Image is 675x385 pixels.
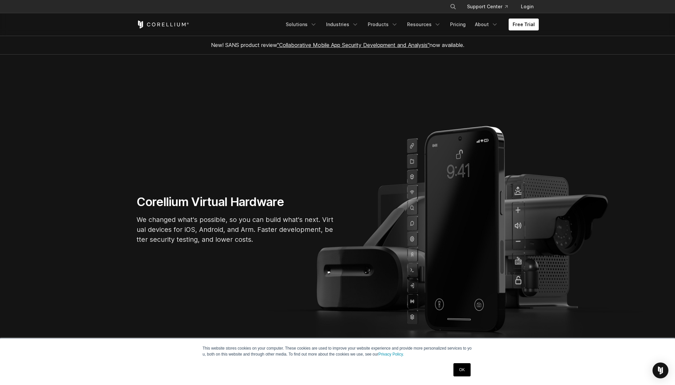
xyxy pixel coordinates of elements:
[516,1,539,13] a: Login
[442,1,539,13] div: Navigation Menu
[653,363,668,378] div: Open Intercom Messenger
[378,352,404,357] a: Privacy Policy.
[277,42,430,48] a: "Collaborative Mobile App Security Development and Analysis"
[203,345,473,357] p: This website stores cookies on your computer. These cookies are used to improve your website expe...
[446,19,470,30] a: Pricing
[322,19,362,30] a: Industries
[137,215,335,244] p: We changed what's possible, so you can build what's next. Virtual devices for iOS, Android, and A...
[447,1,459,13] button: Search
[471,19,502,30] a: About
[282,19,321,30] a: Solutions
[453,363,470,376] a: OK
[509,19,539,30] a: Free Trial
[403,19,445,30] a: Resources
[462,1,513,13] a: Support Center
[211,42,464,48] span: New! SANS product review now available.
[137,194,335,209] h1: Corellium Virtual Hardware
[137,21,189,28] a: Corellium Home
[282,19,539,30] div: Navigation Menu
[364,19,402,30] a: Products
